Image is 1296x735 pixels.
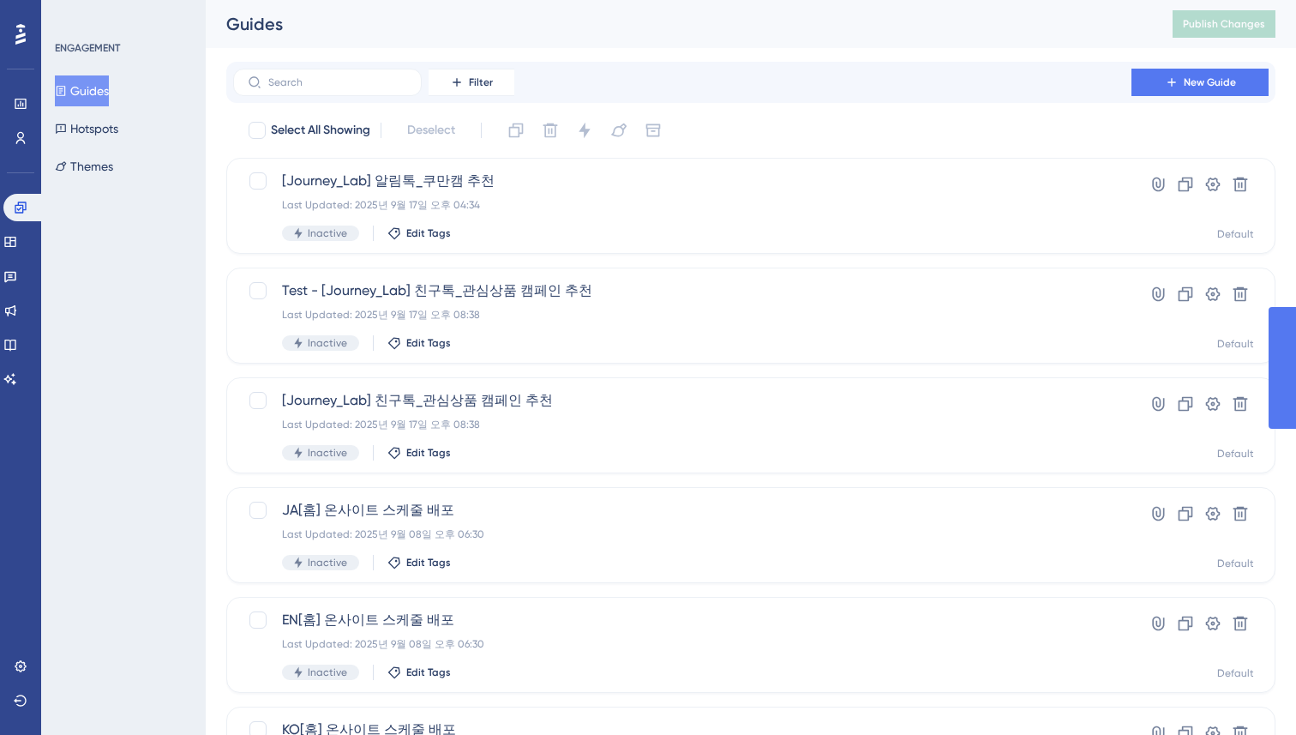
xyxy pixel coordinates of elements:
button: Edit Tags [387,446,451,460]
span: Select All Showing [271,120,370,141]
button: Publish Changes [1173,10,1275,38]
span: Edit Tags [406,226,451,240]
div: Last Updated: 2025년 9월 17일 오후 08:38 [282,418,1083,431]
iframe: UserGuiding AI Assistant Launcher [1224,667,1275,719]
span: EN[홈] 온사이트 스케줄 배포 [282,610,1083,630]
span: Edit Tags [406,556,451,569]
div: Last Updated: 2025년 9월 17일 오후 08:38 [282,308,1083,322]
button: Themes [55,151,113,182]
button: Filter [429,69,514,96]
button: Edit Tags [387,226,451,240]
span: Deselect [407,120,455,141]
div: Guides [226,12,1130,36]
span: Inactive [308,226,347,240]
div: ENGAGEMENT [55,41,120,55]
input: Search [268,76,407,88]
span: New Guide [1184,75,1236,89]
span: Inactive [308,336,347,350]
div: Last Updated: 2025년 9월 17일 오후 04:34 [282,198,1083,212]
span: [Journey_Lab] 친구톡_관심상품 캠페인 추천 [282,390,1083,411]
span: Publish Changes [1183,17,1265,31]
span: Test - [Journey_Lab] 친구톡_관심상품 캠페인 추천 [282,280,1083,301]
span: Filter [469,75,493,89]
span: [Journey_Lab] 알림톡_쿠만캠 추천 [282,171,1083,191]
span: Inactive [308,556,347,569]
div: Last Updated: 2025년 9월 08일 오후 06:30 [282,527,1083,541]
button: Edit Tags [387,666,451,679]
div: Default [1217,227,1254,241]
div: Default [1217,666,1254,680]
button: Guides [55,75,109,106]
button: Deselect [392,115,471,146]
span: Inactive [308,666,347,679]
button: Hotspots [55,113,118,144]
span: Inactive [308,446,347,460]
button: New Guide [1131,69,1269,96]
div: Default [1217,337,1254,351]
div: Default [1217,557,1254,570]
div: Default [1217,447,1254,461]
div: Last Updated: 2025년 9월 08일 오후 06:30 [282,637,1083,651]
span: Edit Tags [406,446,451,460]
span: JA[홈] 온사이트 스케줄 배포 [282,500,1083,521]
button: Edit Tags [387,556,451,569]
span: Edit Tags [406,336,451,350]
button: Edit Tags [387,336,451,350]
span: Edit Tags [406,666,451,679]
